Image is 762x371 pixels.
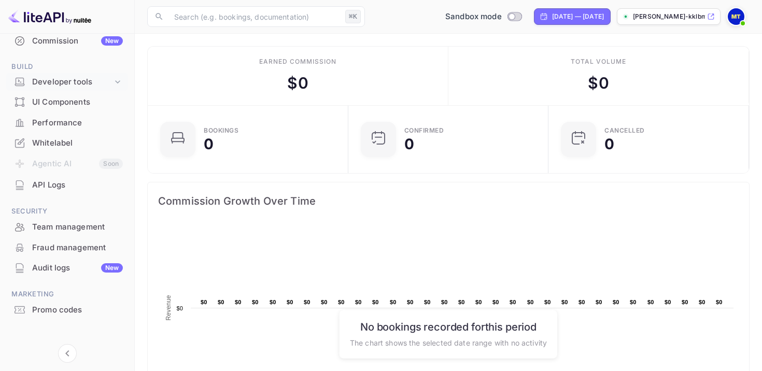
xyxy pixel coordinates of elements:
[6,217,128,236] a: Team management
[682,299,688,305] text: $0
[32,304,123,316] div: Promo codes
[6,31,128,50] a: CommissionNew
[728,8,744,25] img: Mike Tibollo
[561,299,568,305] text: $0
[287,299,293,305] text: $0
[6,175,128,194] a: API Logs
[355,299,362,305] text: $0
[527,299,534,305] text: $0
[6,238,128,258] div: Fraud management
[6,206,128,217] span: Security
[578,299,585,305] text: $0
[350,320,547,333] h6: No bookings recorded for this period
[665,299,671,305] text: $0
[270,299,276,305] text: $0
[404,137,414,151] div: 0
[6,73,128,91] div: Developer tools
[32,96,123,108] div: UI Components
[6,113,128,133] div: Performance
[613,299,619,305] text: $0
[6,258,128,278] div: Audit logsNew
[630,299,637,305] text: $0
[252,299,259,305] text: $0
[492,299,499,305] text: $0
[390,299,397,305] text: $0
[287,72,308,95] div: $ 0
[604,127,645,134] div: CANCELLED
[345,10,361,23] div: ⌘K
[458,299,465,305] text: $0
[372,299,379,305] text: $0
[338,299,345,305] text: $0
[101,36,123,46] div: New
[699,299,705,305] text: $0
[716,299,723,305] text: $0
[6,133,128,152] a: Whitelabel
[6,31,128,51] div: CommissionNew
[6,133,128,153] div: Whitelabel
[8,8,91,25] img: LiteAPI logo
[6,113,128,132] a: Performance
[165,295,172,320] text: Revenue
[32,179,123,191] div: API Logs
[407,299,414,305] text: $0
[204,127,238,134] div: Bookings
[6,289,128,300] span: Marketing
[32,35,123,47] div: Commission
[6,92,128,112] div: UI Components
[32,242,123,254] div: Fraud management
[32,137,123,149] div: Whitelabel
[441,299,448,305] text: $0
[6,238,128,257] a: Fraud management
[588,72,609,95] div: $ 0
[350,337,547,348] p: The chart shows the selected date range with no activity
[6,61,128,73] span: Build
[6,92,128,111] a: UI Components
[6,300,128,320] div: Promo codes
[404,127,444,134] div: Confirmed
[304,299,311,305] text: $0
[32,262,123,274] div: Audit logs
[552,12,604,21] div: [DATE] — [DATE]
[101,263,123,273] div: New
[633,12,705,21] p: [PERSON_NAME]-kklbm.nui...
[158,193,739,209] span: Commission Growth Over Time
[176,305,183,311] text: $0
[475,299,482,305] text: $0
[647,299,654,305] text: $0
[6,258,128,277] a: Audit logsNew
[201,299,207,305] text: $0
[204,137,214,151] div: 0
[58,344,77,363] button: Collapse navigation
[168,6,341,27] input: Search (e.g. bookings, documentation)
[32,76,112,88] div: Developer tools
[441,11,526,23] div: Switch to Production mode
[510,299,516,305] text: $0
[544,299,551,305] text: $0
[571,57,626,66] div: Total volume
[424,299,431,305] text: $0
[596,299,602,305] text: $0
[259,57,336,66] div: Earned commission
[218,299,224,305] text: $0
[321,299,328,305] text: $0
[235,299,242,305] text: $0
[32,221,123,233] div: Team management
[32,117,123,129] div: Performance
[6,175,128,195] div: API Logs
[6,217,128,237] div: Team management
[604,137,614,151] div: 0
[445,11,502,23] span: Sandbox mode
[6,300,128,319] a: Promo codes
